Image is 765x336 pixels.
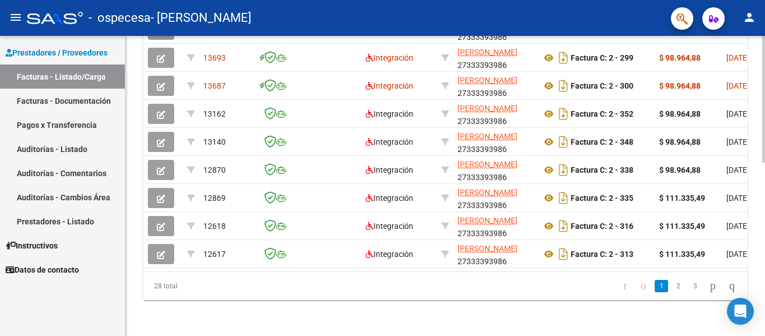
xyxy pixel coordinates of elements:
[556,161,571,179] i: Descargar documento
[571,250,633,259] strong: Factura C: 2 - 313
[366,250,413,259] span: Integración
[458,130,533,154] div: 27333393986
[659,194,705,202] strong: $ 111.335,49
[659,137,701,146] strong: $ 98.964,88
[659,222,705,231] strong: $ 111.335,49
[659,81,701,90] strong: $ 98.964,88
[458,74,533,98] div: 27333393986
[458,132,517,141] span: [PERSON_NAME]
[366,53,413,62] span: Integración
[743,11,756,24] mat-icon: person
[6,264,79,276] span: Datos de contacto
[655,280,668,292] a: 1
[366,137,413,146] span: Integración
[727,298,754,325] div: Open Intercom Messenger
[366,81,413,90] span: Integración
[556,105,571,123] i: Descargar documento
[458,104,517,113] span: [PERSON_NAME]
[556,77,571,95] i: Descargar documento
[659,53,701,62] strong: $ 98.964,88
[571,194,633,202] strong: Factura C: 2 - 335
[458,188,517,197] span: [PERSON_NAME]
[726,137,749,146] span: [DATE]
[366,109,413,118] span: Integración
[556,189,571,207] i: Descargar documento
[203,109,226,118] span: 13162
[659,109,701,118] strong: $ 98.964,88
[653,277,670,296] li: page 1
[458,158,533,182] div: 27333393986
[671,280,685,292] a: 2
[726,222,749,231] span: [DATE]
[458,186,533,210] div: 27333393986
[659,250,705,259] strong: $ 111.335,49
[687,277,703,296] li: page 3
[571,53,633,62] strong: Factura C: 2 - 299
[6,47,108,59] span: Prestadores / Proveedores
[458,214,533,238] div: 27333393986
[458,76,517,85] span: [PERSON_NAME]
[203,165,226,174] span: 12870
[726,109,749,118] span: [DATE]
[571,81,633,90] strong: Factura C: 2 - 300
[705,280,721,292] a: go to next page
[571,109,633,118] strong: Factura C: 2 - 352
[556,217,571,235] i: Descargar documento
[556,49,571,67] i: Descargar documento
[203,53,226,62] span: 13693
[571,222,633,231] strong: Factura C: 2 - 316
[556,245,571,263] i: Descargar documento
[571,137,633,146] strong: Factura C: 2 - 348
[670,277,687,296] li: page 2
[143,272,262,300] div: 28 total
[458,216,517,225] span: [PERSON_NAME]
[366,194,413,202] span: Integración
[366,165,413,174] span: Integración
[571,165,633,174] strong: Factura C: 2 - 338
[458,160,517,169] span: [PERSON_NAME]
[88,6,151,30] span: - ospecesa
[366,222,413,231] span: Integración
[726,194,749,202] span: [DATE]
[458,102,533,126] div: 27333393986
[688,280,702,292] a: 3
[726,250,749,259] span: [DATE]
[458,244,517,253] span: [PERSON_NAME]
[203,194,226,202] span: 12869
[636,280,651,292] a: go to previous page
[6,240,58,252] span: Instructivos
[458,48,517,57] span: [PERSON_NAME]
[726,53,749,62] span: [DATE]
[659,165,701,174] strong: $ 98.964,88
[724,280,740,292] a: go to last page
[726,81,749,90] span: [DATE]
[203,250,226,259] span: 12617
[151,6,251,30] span: - [PERSON_NAME]
[458,46,533,70] div: 27333393986
[203,137,226,146] span: 13140
[203,81,226,90] span: 13687
[203,222,226,231] span: 12618
[556,133,571,151] i: Descargar documento
[9,11,22,24] mat-icon: menu
[458,242,533,266] div: 27333393986
[726,165,749,174] span: [DATE]
[618,280,632,292] a: go to first page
